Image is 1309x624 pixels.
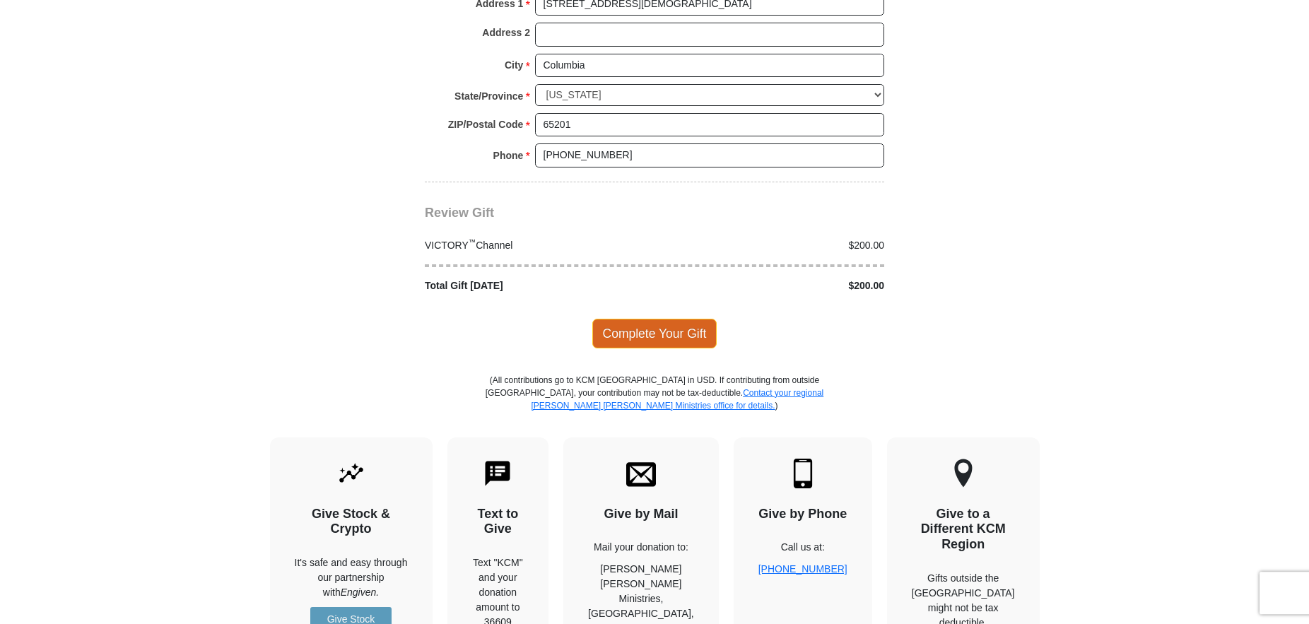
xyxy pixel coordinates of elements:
[588,507,694,522] h4: Give by Mail
[758,563,847,575] a: [PHONE_NUMBER]
[588,540,694,555] p: Mail your donation to:
[425,206,494,220] span: Review Gift
[654,278,892,293] div: $200.00
[531,388,823,411] a: Contact your regional [PERSON_NAME] [PERSON_NAME] Ministries office for details.
[295,507,408,537] h4: Give Stock & Crypto
[418,278,655,293] div: Total Gift [DATE]
[472,507,524,537] h4: Text to Give
[953,459,973,488] img: other-region
[758,540,847,555] p: Call us at:
[295,555,408,600] p: It's safe and easy through our partnership with
[654,238,892,253] div: $200.00
[418,238,655,253] div: VICTORY Channel
[505,55,523,75] strong: City
[493,146,524,165] strong: Phone
[485,374,824,437] p: (All contributions go to KCM [GEOGRAPHIC_DATA] in USD. If contributing from outside [GEOGRAPHIC_D...
[341,587,379,598] i: Engiven.
[469,237,476,246] sup: ™
[336,459,366,488] img: give-by-stock.svg
[448,114,524,134] strong: ZIP/Postal Code
[912,507,1015,553] h4: Give to a Different KCM Region
[758,507,847,522] h4: Give by Phone
[626,459,656,488] img: envelope.svg
[483,459,512,488] img: text-to-give.svg
[788,459,818,488] img: mobile.svg
[482,23,530,42] strong: Address 2
[454,86,523,106] strong: State/Province
[592,319,717,348] span: Complete Your Gift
